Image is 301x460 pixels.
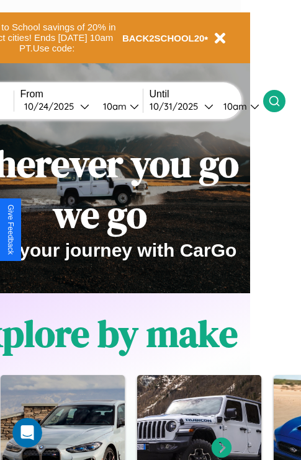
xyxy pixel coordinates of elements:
div: 10 / 24 / 2025 [24,100,80,112]
iframe: Intercom live chat [12,418,42,448]
div: 10 / 31 / 2025 [150,100,204,112]
button: 10am [93,100,143,113]
b: BACK2SCHOOL20 [122,33,205,43]
div: 10am [97,100,130,112]
button: 10am [213,100,263,113]
div: 10am [217,100,250,112]
div: Give Feedback [6,205,15,255]
label: From [20,89,143,100]
label: Until [150,89,263,100]
button: 10/24/2025 [20,100,93,113]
